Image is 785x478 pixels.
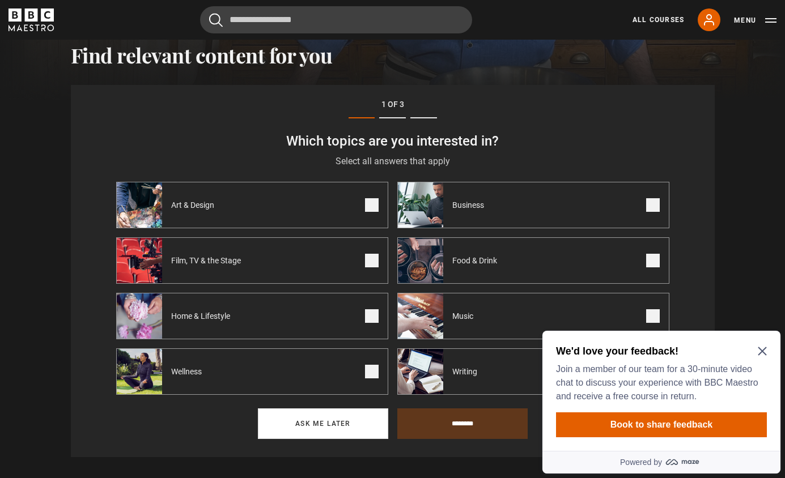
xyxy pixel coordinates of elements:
span: Art & Design [162,199,228,211]
button: Toggle navigation [734,15,776,26]
span: Food & Drink [443,255,511,266]
span: Music [443,310,487,322]
h2: We'd love your feedback! [18,18,224,32]
p: Select all answers that apply [116,155,669,168]
p: Join a member of our team for a 30-minute video chat to discuss your experience with BBC Maestro ... [18,36,224,77]
button: Close Maze Prompt [220,20,229,29]
span: Home & Lifestyle [162,310,244,322]
button: Book to share feedback [18,86,229,111]
span: Film, TV & the Stage [162,255,254,266]
h2: Find relevant content for you [71,43,715,67]
span: Business [443,199,498,211]
a: All Courses [633,15,684,25]
a: Powered by maze [5,125,243,147]
svg: BBC Maestro [9,8,54,31]
button: Submit the search query [209,13,223,27]
div: Optional study invitation [5,5,243,147]
button: Ask me later [258,408,388,439]
input: Search [200,6,472,33]
p: 1 of 3 [116,99,669,110]
span: Writing [443,366,491,377]
h3: Which topics are you interested in? [116,132,669,150]
span: Wellness [162,366,215,377]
